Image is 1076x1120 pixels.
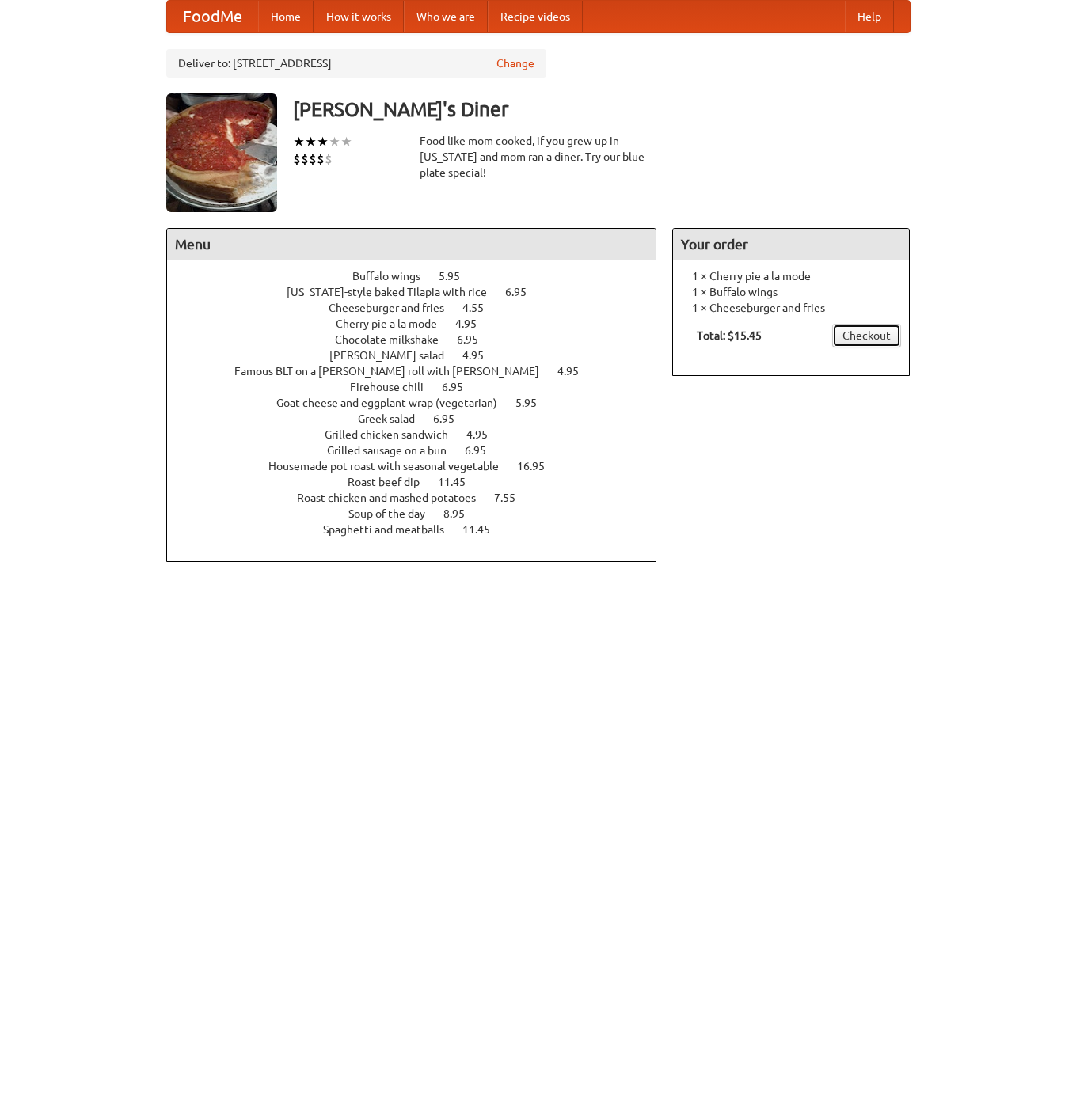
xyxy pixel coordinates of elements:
a: Soup of the day 8.95 [348,507,494,520]
a: Chocolate milkshake 6.95 [335,333,508,346]
span: 6.95 [465,444,502,457]
span: 6.95 [433,412,470,425]
li: ★ [340,133,352,150]
li: 1 × Cherry pie a la mode [681,268,901,284]
span: Goat cheese and eggplant wrap (vegetarian) [276,397,513,409]
li: $ [325,150,333,168]
a: Spaghetti and meatballs 11.45 [323,523,519,536]
span: 8.95 [443,507,481,520]
li: 1 × Buffalo wings [681,284,901,300]
a: [US_STATE]-style baked Tilapia with rice 6.95 [287,286,556,298]
a: Home [258,1,314,32]
a: Buffalo wings 5.95 [352,270,489,283]
span: Chocolate milkshake [335,333,454,346]
a: Checkout [832,324,901,347]
span: 16.95 [517,460,561,473]
a: Grilled sausage on a bun 6.95 [327,444,515,457]
h4: Your order [673,229,909,260]
li: $ [309,150,317,168]
span: 4.95 [466,428,504,441]
a: Greek salad 6.95 [358,412,484,425]
a: Cheeseburger and fries 4.55 [329,302,513,314]
img: angular.jpg [166,93,277,212]
a: Cherry pie a la mode 4.95 [336,317,506,330]
a: Roast beef dip 11.45 [348,476,495,488]
a: FoodMe [167,1,258,32]
a: Famous BLT on a [PERSON_NAME] roll with [PERSON_NAME] 4.95 [234,365,608,378]
a: [PERSON_NAME] salad 4.95 [329,349,513,362]
span: Greek salad [358,412,431,425]
span: 11.45 [462,523,506,536]
a: How it works [314,1,404,32]
div: Food like mom cooked, if you grew up in [US_STATE] and mom ran a diner. Try our blue plate special! [420,133,657,180]
span: Roast beef dip [348,476,435,488]
span: 6.95 [442,381,479,393]
span: 4.95 [462,349,500,362]
span: Soup of the day [348,507,441,520]
span: Roast chicken and mashed potatoes [297,492,492,504]
li: ★ [317,133,329,150]
span: 5.95 [515,397,553,409]
span: 11.45 [438,476,481,488]
li: $ [293,150,301,168]
a: Who we are [404,1,488,32]
li: $ [301,150,309,168]
span: 7.55 [494,492,531,504]
span: [PERSON_NAME] salad [329,349,460,362]
div: Deliver to: [STREET_ADDRESS] [166,49,546,78]
li: $ [317,150,325,168]
span: 6.95 [457,333,494,346]
a: Change [496,55,534,71]
span: 5.95 [439,270,476,283]
span: Famous BLT on a [PERSON_NAME] roll with [PERSON_NAME] [234,365,555,378]
span: 4.95 [557,365,595,378]
span: Cheeseburger and fries [329,302,460,314]
li: ★ [329,133,340,150]
b: Total: $15.45 [697,329,762,342]
span: Cherry pie a la mode [336,317,453,330]
span: [US_STATE]-style baked Tilapia with rice [287,286,503,298]
a: Grilled chicken sandwich 4.95 [325,428,517,441]
span: 4.95 [455,317,492,330]
span: 6.95 [505,286,542,298]
a: Recipe videos [488,1,583,32]
a: Firehouse chili 6.95 [350,381,492,393]
h4: Menu [167,229,656,260]
span: Spaghetti and meatballs [323,523,460,536]
a: Roast chicken and mashed potatoes 7.55 [297,492,545,504]
span: Firehouse chili [350,381,439,393]
span: 4.55 [462,302,500,314]
a: Housemade pot roast with seasonal vegetable 16.95 [268,460,574,473]
a: Help [845,1,894,32]
li: ★ [305,133,317,150]
a: Goat cheese and eggplant wrap (vegetarian) 5.95 [276,397,566,409]
li: 1 × Cheeseburger and fries [681,300,901,316]
span: Housemade pot roast with seasonal vegetable [268,460,515,473]
li: ★ [293,133,305,150]
h3: [PERSON_NAME]'s Diner [293,93,911,125]
span: Grilled chicken sandwich [325,428,464,441]
span: Grilled sausage on a bun [327,444,462,457]
span: Buffalo wings [352,270,436,283]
